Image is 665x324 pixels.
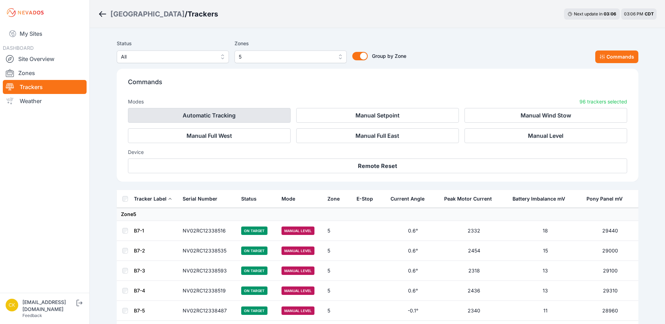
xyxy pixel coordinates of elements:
[6,7,45,18] img: Nevados
[239,53,333,61] span: 5
[134,195,167,202] div: Tracker Label
[281,190,301,207] button: Mode
[128,149,627,156] h3: Device
[22,313,42,318] a: Feedback
[235,39,347,48] label: Zones
[513,195,565,202] div: Battery Imbalance mV
[323,281,352,301] td: 5
[574,11,603,16] span: Next update in
[110,9,185,19] a: [GEOGRAPHIC_DATA]
[117,39,229,48] label: Status
[582,241,638,261] td: 29000
[323,221,352,241] td: 5
[440,281,509,301] td: 2436
[579,98,627,105] p: 96 trackers selected
[595,50,638,63] button: Commands
[121,53,215,61] span: All
[440,221,509,241] td: 2332
[6,299,18,311] img: ckent@prim.com
[241,247,267,255] span: On Target
[241,266,267,275] span: On Target
[386,281,440,301] td: 0.6°
[3,66,87,80] a: Zones
[508,241,582,261] td: 15
[235,50,347,63] button: 5
[134,190,172,207] button: Tracker Label
[323,241,352,261] td: 5
[3,80,87,94] a: Trackers
[327,190,345,207] button: Zone
[128,77,627,93] p: Commands
[178,221,237,241] td: NV02RC12338516
[178,301,237,321] td: NV02RC12338487
[178,261,237,281] td: NV02RC12338593
[386,221,440,241] td: 0.6°
[134,248,145,254] a: B7-2
[117,208,638,221] td: Zone 5
[624,11,643,16] span: 03:06 PM
[586,195,623,202] div: Pony Panel mV
[296,108,459,123] button: Manual Setpoint
[391,190,430,207] button: Current Angle
[582,261,638,281] td: 29100
[513,190,571,207] button: Battery Imbalance mV
[327,195,340,202] div: Zone
[178,241,237,261] td: NV02RC12338535
[323,261,352,281] td: 5
[241,306,267,315] span: On Target
[128,128,291,143] button: Manual Full West
[357,190,379,207] button: E-Stop
[3,45,34,51] span: DASHBOARD
[134,308,145,313] a: B7-5
[508,261,582,281] td: 13
[464,128,627,143] button: Manual Level
[188,9,218,19] h3: Trackers
[582,301,638,321] td: 28960
[3,52,87,66] a: Site Overview
[183,190,223,207] button: Serial Number
[464,108,627,123] button: Manual Wind Stow
[323,301,352,321] td: 5
[508,301,582,321] td: 11
[128,98,144,105] h3: Modes
[128,108,291,123] button: Automatic Tracking
[508,221,582,241] td: 18
[386,301,440,321] td: -0.1°
[604,11,616,17] div: 03 : 06
[281,227,314,235] span: Manual Level
[440,241,509,261] td: 2454
[241,190,262,207] button: Status
[386,241,440,261] td: 0.6°
[386,261,440,281] td: 0.6°
[440,261,509,281] td: 2318
[22,299,75,313] div: [EMAIL_ADDRESS][DOMAIN_NAME]
[281,247,314,255] span: Manual Level
[281,286,314,295] span: Manual Level
[134,288,145,293] a: B7-4
[117,50,229,63] button: All
[444,195,492,202] div: Peak Motor Current
[444,190,497,207] button: Peak Motor Current
[134,228,144,234] a: B7-1
[3,25,87,42] a: My Sites
[281,306,314,315] span: Manual Level
[241,227,267,235] span: On Target
[98,5,218,23] nav: Breadcrumb
[178,281,237,301] td: NV02RC12338519
[372,53,406,59] span: Group by Zone
[508,281,582,301] td: 13
[440,301,509,321] td: 2340
[281,266,314,275] span: Manual Level
[241,195,257,202] div: Status
[582,221,638,241] td: 29440
[183,195,217,202] div: Serial Number
[357,195,373,202] div: E-Stop
[296,128,459,143] button: Manual Full East
[128,158,627,173] button: Remote Reset
[241,286,267,295] span: On Target
[281,195,295,202] div: Mode
[645,11,654,16] span: CDT
[185,9,188,19] span: /
[391,195,425,202] div: Current Angle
